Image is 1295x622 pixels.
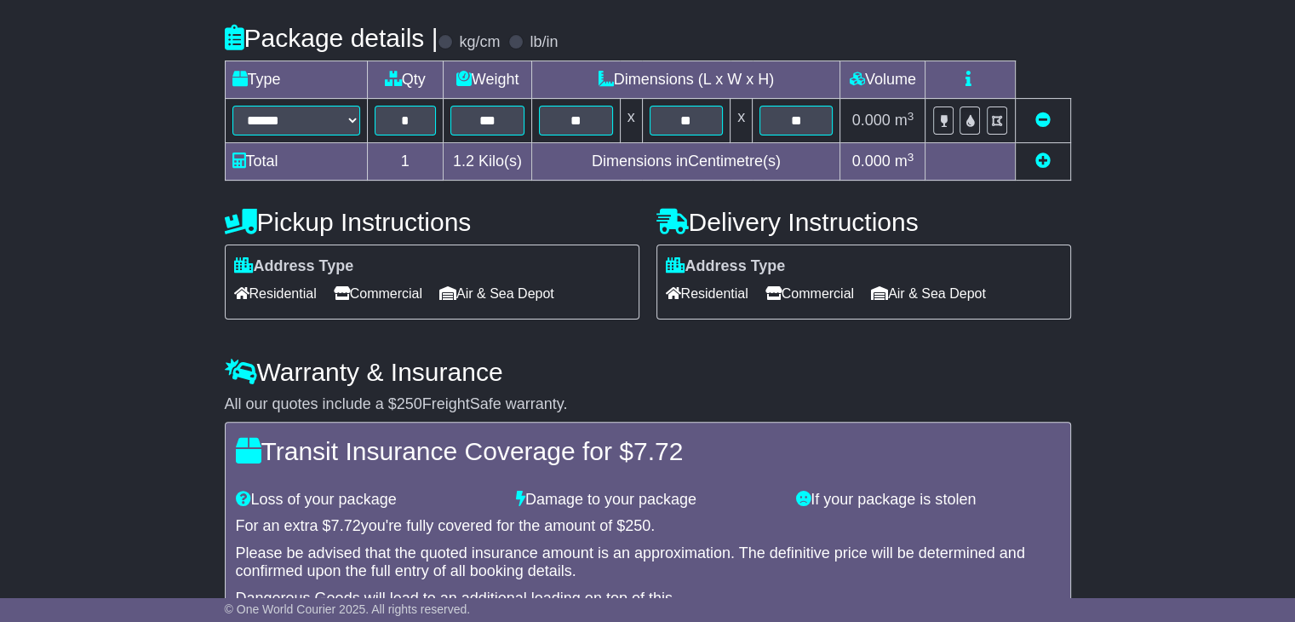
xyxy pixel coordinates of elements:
[852,153,891,170] span: 0.000
[871,280,986,307] span: Air & Sea Depot
[225,395,1071,414] div: All our quotes include a $ FreightSafe warranty.
[236,544,1060,581] div: Please be advised that the quoted insurance amount is an approximation. The definitive price will...
[625,517,650,534] span: 250
[225,24,438,52] h4: Package details |
[788,491,1068,510] div: If your package is stolen
[765,280,854,307] span: Commercial
[908,110,914,123] sup: 3
[852,112,891,129] span: 0.000
[225,358,1071,386] h4: Warranty & Insurance
[225,602,471,616] span: © One World Courier 2025. All rights reserved.
[1035,153,1051,170] a: Add new item
[334,280,422,307] span: Commercial
[439,280,554,307] span: Air & Sea Depot
[225,143,367,181] td: Total
[840,61,925,99] td: Volume
[443,143,531,181] td: Kilo(s)
[530,33,558,52] label: lb/in
[666,280,748,307] span: Residential
[367,143,443,181] td: 1
[453,153,474,170] span: 1.2
[443,61,531,99] td: Weight
[367,61,443,99] td: Qty
[225,61,367,99] td: Type
[1035,112,1051,129] a: Remove this item
[234,257,354,276] label: Address Type
[225,208,639,236] h4: Pickup Instructions
[633,437,683,465] span: 7.72
[656,208,1071,236] h4: Delivery Instructions
[236,517,1060,536] div: For an extra $ you're fully covered for the amount of $ .
[731,99,753,143] td: x
[236,590,1060,608] div: Dangerous Goods will lead to an additional loading on top of this.
[666,257,786,276] label: Address Type
[397,395,422,412] span: 250
[620,99,642,143] td: x
[908,151,914,164] sup: 3
[459,33,500,52] label: kg/cm
[532,61,840,99] td: Dimensions (L x W x H)
[895,112,914,129] span: m
[234,280,317,307] span: Residential
[532,143,840,181] td: Dimensions in Centimetre(s)
[895,153,914,170] span: m
[507,491,788,510] div: Damage to your package
[331,517,361,534] span: 7.72
[227,491,507,510] div: Loss of your package
[236,437,1060,465] h4: Transit Insurance Coverage for $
